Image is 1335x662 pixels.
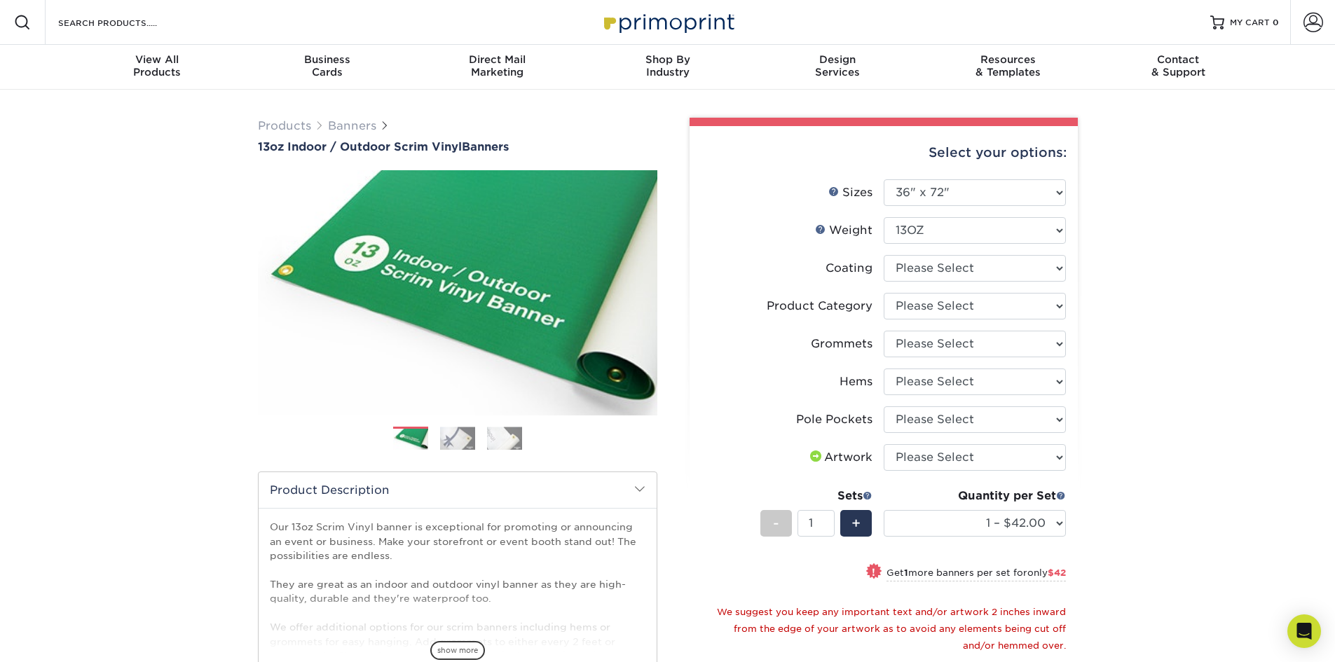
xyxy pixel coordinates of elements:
div: Pole Pockets [796,411,872,428]
div: Open Intercom Messenger [1287,614,1321,648]
span: $42 [1048,567,1066,578]
a: Shop ByIndustry [582,45,753,90]
img: 13oz Indoor / Outdoor Scrim Vinyl 01 [258,155,657,431]
span: 13oz Indoor / Outdoor Scrim Vinyl [258,140,462,153]
div: Industry [582,53,753,78]
span: + [851,513,861,534]
h2: Product Description [259,472,657,508]
a: Direct MailMarketing [412,45,582,90]
a: BusinessCards [242,45,412,90]
small: We suggest you keep any important text and/or artwork 2 inches inward from the edge of your artwo... [717,607,1066,651]
span: Direct Mail [412,53,582,66]
span: Resources [923,53,1093,66]
div: Artwork [807,449,872,466]
div: Services [753,53,923,78]
img: Banners 03 [487,427,522,450]
a: 13oz Indoor / Outdoor Scrim VinylBanners [258,140,657,153]
h1: Banners [258,140,657,153]
a: Products [258,119,311,132]
img: Banners 02 [440,427,475,450]
div: Product Category [767,298,872,315]
div: Products [72,53,242,78]
input: SEARCH PRODUCTS..... [57,14,193,31]
span: ! [872,565,875,579]
div: Coating [826,260,872,277]
a: Contact& Support [1093,45,1264,90]
a: Banners [328,119,376,132]
img: Banners 01 [393,427,428,452]
small: Get more banners per set for [886,567,1066,581]
div: Quantity per Set [884,488,1066,504]
div: & Support [1093,53,1264,78]
strong: 1 [904,567,908,578]
span: Business [242,53,412,66]
span: Design [753,53,923,66]
div: Select your options: [701,126,1067,179]
div: Sets [760,488,872,504]
span: Shop By [582,53,753,66]
span: MY CART [1230,17,1270,29]
div: Weight [815,222,872,239]
div: & Templates [923,53,1093,78]
a: View AllProducts [72,45,242,90]
div: Hems [840,373,872,390]
span: Contact [1093,53,1264,66]
span: show more [430,641,485,660]
img: Primoprint [598,7,738,37]
div: Marketing [412,53,582,78]
span: 0 [1273,18,1279,27]
span: - [773,513,779,534]
div: Grommets [811,336,872,352]
span: View All [72,53,242,66]
div: Sizes [828,184,872,201]
a: Resources& Templates [923,45,1093,90]
div: Cards [242,53,412,78]
span: only [1027,567,1066,578]
a: DesignServices [753,45,923,90]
